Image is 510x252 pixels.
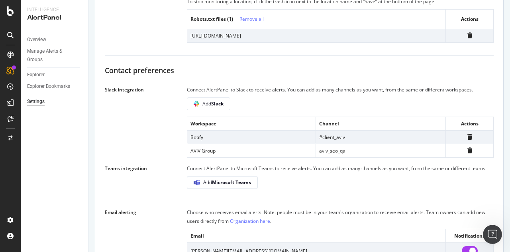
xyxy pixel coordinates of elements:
a: Manage Alerts & Groups [27,47,82,64]
div: Settings [27,97,45,106]
div: Add [203,179,251,186]
button: AddMicrosoft Teams [187,176,258,189]
a: Explorer Bookmarks [27,82,82,91]
div: Explorer Bookmarks [27,82,70,91]
div: AlertPanel [27,13,82,22]
div: Teams integration [105,165,147,172]
th: Robots.txt files ( 1 ) [187,9,446,29]
a: Overview [27,36,82,44]
div: Choose who receives email alerts. Note: people must be in your team's organization to receive ema... [187,208,494,226]
button: AddSlack [187,97,230,110]
div: Actions [449,120,490,127]
div: Actions [449,16,490,22]
img: BGgcIL3g.png [194,101,199,107]
div: Contact preferences [105,65,494,76]
div: Connect AlertPanel to Microsoft Teams to receive alerts. You can add as many channels as you want... [187,164,494,173]
iframe: Intercom live chat [483,225,502,244]
div: Connect AlertPanel to Slack to receive alerts. You can add as many channels as you want, from the... [187,85,494,94]
a: Settings [27,97,82,106]
b: Microsoft Teams [212,179,251,186]
td: AVIV Group [187,144,316,157]
div: Notifications [449,232,490,239]
span: Add [202,100,224,107]
td: #client_aviv [316,130,445,144]
a: Organization here [230,218,270,224]
div: Overview [27,36,46,44]
th: Workspace [187,117,316,130]
div: Slack integration [105,86,144,93]
td: Botify [187,130,316,144]
img: 8-M_K_5x.png [194,180,200,185]
div: Explorer [27,71,45,79]
div: Email alerting [105,209,136,216]
a: Explorer [27,71,82,79]
b: Slack [211,100,224,107]
th: Email [187,229,446,242]
button: Remove all [239,13,264,26]
div: [URL][DOMAIN_NAME] [190,32,442,39]
th: Channel [316,117,445,130]
div: Intelligence [27,6,82,13]
div: Remove all [239,16,264,22]
td: aviv_seo_qa [316,144,445,157]
div: Manage Alerts & Groups [27,47,75,64]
